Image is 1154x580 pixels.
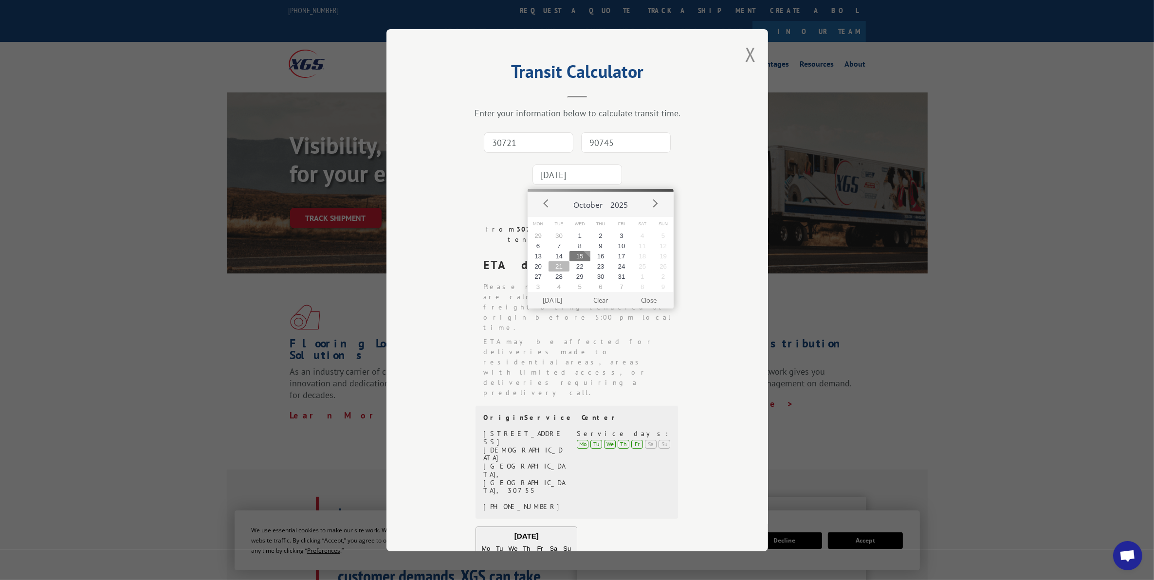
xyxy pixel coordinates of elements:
button: 18 [632,251,653,261]
button: 23 [590,261,611,272]
button: 29 [528,231,549,241]
button: 19 [653,251,674,261]
div: We [604,439,616,448]
button: 17 [611,251,632,261]
div: From to . Based on a tender date of [476,224,679,245]
button: 24 [611,261,632,272]
button: 29 [569,272,590,282]
button: October [569,192,606,214]
button: 3 [528,282,549,292]
div: Su [561,543,573,554]
div: Enter your information below to calculate transit time. [435,108,719,119]
div: Th [520,543,532,554]
button: Close modal [745,41,756,67]
input: Tender Date [532,164,622,185]
div: ETA date is [483,256,679,274]
div: [DATE] [476,531,577,542]
button: 12 [653,241,674,251]
button: 25 [632,261,653,272]
button: 15 [569,251,590,261]
button: 2 [653,272,674,282]
button: 10 [611,241,632,251]
button: 16 [590,251,611,261]
button: 1 [569,231,590,241]
div: Mo [480,543,492,554]
button: 2025 [606,192,632,214]
div: Service days: [577,430,670,438]
div: Su [659,439,670,448]
button: 9 [653,282,674,292]
button: 1 [632,272,653,282]
div: [GEOGRAPHIC_DATA], [GEOGRAPHIC_DATA], 30755 [483,462,566,495]
button: 5 [569,282,590,292]
div: [STREET_ADDRESS][DEMOGRAPHIC_DATA] [483,430,566,462]
div: Th [618,439,629,448]
span: Fri [611,217,632,231]
span: Wed [569,217,590,231]
div: Tu [494,543,505,554]
div: Sa [548,543,559,554]
div: Origin Service Center [483,414,670,422]
button: 4 [549,282,569,292]
span: Sun [653,217,674,231]
button: 27 [528,272,549,282]
span: Tue [549,217,569,231]
button: 8 [632,282,653,292]
button: 6 [528,241,549,251]
button: 30 [549,231,569,241]
button: 5 [653,231,674,241]
h2: Transit Calculator [435,65,719,83]
div: Sa [645,439,657,448]
button: 13 [528,251,549,261]
div: Fr [631,439,643,448]
button: 11 [632,241,653,251]
div: We [507,543,518,554]
button: 3 [611,231,632,241]
button: 7 [549,241,569,251]
button: [DATE] [529,292,577,308]
div: Fr [534,543,546,554]
div: Tu [590,439,602,448]
button: 2 [590,231,611,241]
div: Open chat [1113,541,1142,570]
button: 6 [590,282,611,292]
div: [PHONE_NUMBER] [483,503,566,511]
button: 20 [528,261,549,272]
span: Thu [590,217,611,231]
button: 8 [569,241,590,251]
button: Next [647,196,662,211]
button: 31 [611,272,632,282]
button: 26 [653,261,674,272]
button: 4 [632,231,653,241]
strong: 30721 [516,225,544,234]
button: Prev [539,196,554,211]
button: Close [625,292,673,308]
button: 28 [549,272,569,282]
button: 14 [549,251,569,261]
button: 22 [569,261,590,272]
button: 7 [611,282,632,292]
input: Origin Zip [484,132,573,153]
li: Please note that ETA dates are calculated based on freight being tendered at origin before 5:00 p... [483,282,679,333]
span: Sat [632,217,653,231]
button: 9 [590,241,611,251]
button: 30 [590,272,611,282]
button: Clear [577,292,625,308]
input: Dest. Zip [581,132,671,153]
button: 21 [549,261,569,272]
span: Mon [528,217,549,231]
li: ETA may be affected for deliveries made to residential areas, areas with limited access, or deliv... [483,337,679,398]
div: Mo [577,439,588,448]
